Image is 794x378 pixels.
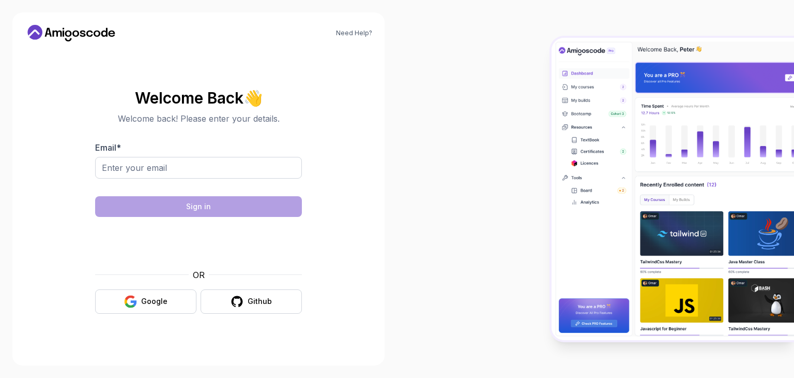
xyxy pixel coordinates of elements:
[201,289,302,314] button: Github
[120,223,277,263] iframe: Widget containing checkbox for hCaptcha security challenge
[248,296,272,307] div: Github
[552,38,794,340] img: Amigoscode Dashboard
[186,201,211,212] div: Sign in
[243,89,263,107] span: 👋
[95,142,121,153] label: Email *
[25,25,118,41] a: Home link
[95,289,196,314] button: Google
[336,29,372,37] a: Need Help?
[95,157,302,179] input: Enter your email
[95,112,302,125] p: Welcome back! Please enter your details.
[193,269,205,281] p: OR
[95,90,302,106] h2: Welcome Back
[141,296,167,307] div: Google
[95,196,302,217] button: Sign in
